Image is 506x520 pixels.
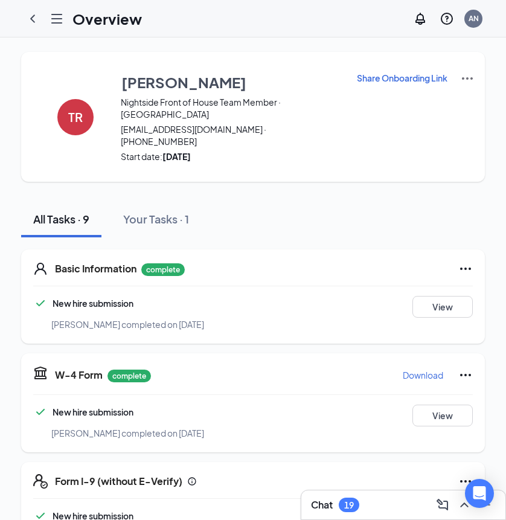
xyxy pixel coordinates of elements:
svg: Ellipses [458,474,473,489]
svg: ChevronLeft [25,11,40,26]
svg: User [33,262,48,276]
h5: Form I-9 (without E-Verify) [55,475,182,488]
svg: FormI9EVerifyIcon [33,474,48,489]
div: All Tasks · 9 [33,211,89,226]
svg: Hamburger [50,11,64,26]
svg: Checkmark [33,405,48,419]
button: View [412,405,473,426]
img: More Actions [460,71,475,86]
svg: Notifications [413,11,428,26]
span: [PERSON_NAME] completed on [DATE] [51,319,204,330]
span: [PERSON_NAME] completed on [DATE] [51,428,204,438]
svg: Checkmark [33,296,48,310]
strong: [DATE] [162,151,191,162]
h3: [PERSON_NAME] [121,72,246,92]
p: complete [107,370,151,382]
p: complete [141,263,185,276]
span: [EMAIL_ADDRESS][DOMAIN_NAME] · [PHONE_NUMBER] [121,123,341,147]
span: New hire submission [53,298,133,309]
h1: Overview [72,8,142,29]
div: Your Tasks · 1 [123,211,189,226]
button: Share Onboarding Link [356,71,448,85]
svg: Ellipses [458,262,473,276]
svg: ComposeMessage [435,498,450,512]
svg: Ellipses [458,368,473,382]
button: ComposeMessage [433,495,452,515]
button: Download [402,365,444,385]
div: AN [469,13,479,24]
span: New hire submission [53,406,133,417]
span: Nightside Front of House Team Member · [GEOGRAPHIC_DATA] [121,96,341,120]
button: [PERSON_NAME] [121,71,341,93]
svg: TaxGovernmentIcon [33,365,48,380]
h5: W-4 Form [55,368,103,382]
button: ChevronUp [455,495,474,515]
h3: Chat [311,498,333,512]
div: Open Intercom Messenger [465,479,494,508]
svg: QuestionInfo [440,11,454,26]
button: View [412,296,473,318]
div: 19 [344,500,354,510]
svg: Info [187,477,197,486]
h4: TR [68,113,83,121]
h5: Basic Information [55,262,136,275]
svg: ChevronUp [457,498,472,512]
p: Share Onboarding Link [357,72,447,84]
span: Start date: [121,150,341,162]
button: TR [45,71,106,162]
p: Download [403,369,443,381]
